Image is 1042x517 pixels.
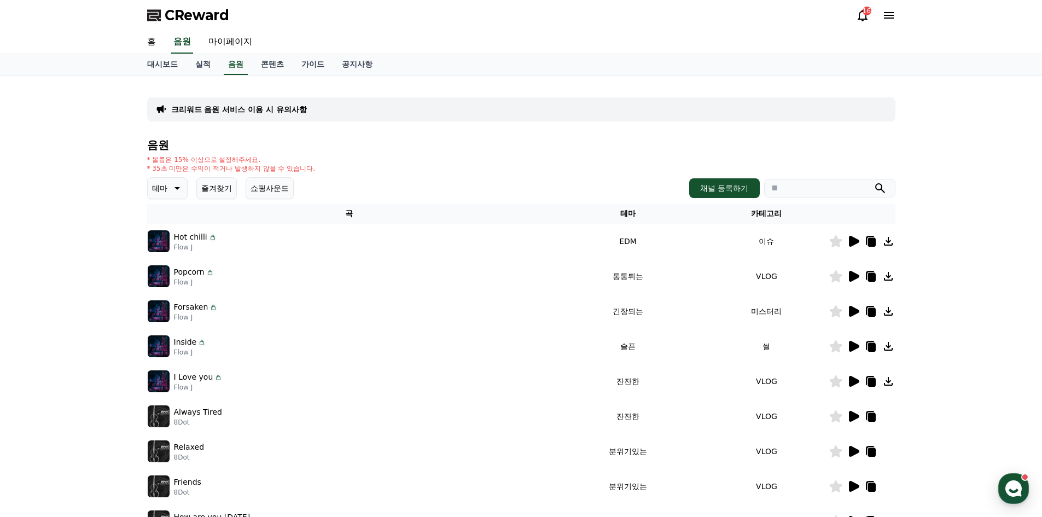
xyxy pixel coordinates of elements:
[174,406,222,418] p: Always Tired
[147,177,188,199] button: 테마
[174,278,214,287] p: Flow J
[293,54,333,75] a: 가이드
[148,370,170,392] img: music
[148,475,170,497] img: music
[165,7,229,24] span: CReward
[196,177,237,199] button: 즐겨찾기
[705,224,828,259] td: 이슈
[174,336,197,348] p: Inside
[705,259,828,294] td: VLOG
[551,469,705,504] td: 분위기있는
[138,31,165,54] a: 홈
[705,204,828,224] th: 카테고리
[689,178,759,198] button: 채널 등록하기
[152,181,167,196] p: 테마
[551,329,705,364] td: 슬픈
[174,266,205,278] p: Popcorn
[551,364,705,399] td: 잔잔한
[174,488,201,497] p: 8Dot
[147,155,316,164] p: * 볼륨은 15% 이상으로 설정해주세요.
[138,54,187,75] a: 대시보드
[174,231,207,243] p: Hot chilli
[174,301,208,313] p: Forsaken
[147,164,316,173] p: * 35초 미만은 수익이 적거나 발생하지 않을 수 있습니다.
[856,9,869,22] a: 16
[705,399,828,434] td: VLOG
[174,313,218,322] p: Flow J
[147,204,551,224] th: 곡
[148,440,170,462] img: music
[148,335,170,357] img: music
[174,243,217,252] p: Flow J
[863,7,871,15] div: 16
[174,418,222,427] p: 8Dot
[705,364,828,399] td: VLOG
[148,265,170,287] img: music
[174,348,207,357] p: Flow J
[174,383,223,392] p: Flow J
[187,54,219,75] a: 실적
[147,139,895,151] h4: 음원
[174,442,205,453] p: Relaxed
[551,204,705,224] th: 테마
[705,469,828,504] td: VLOG
[705,294,828,329] td: 미스터리
[174,371,213,383] p: I Love you
[705,329,828,364] td: 썰
[148,405,170,427] img: music
[224,54,248,75] a: 음원
[551,294,705,329] td: 긴장되는
[551,434,705,469] td: 분위기있는
[171,104,307,115] a: 크리워드 음원 서비스 이용 시 유의사항
[551,259,705,294] td: 통통튀는
[171,31,193,54] a: 음원
[551,224,705,259] td: EDM
[148,300,170,322] img: music
[705,434,828,469] td: VLOG
[551,399,705,434] td: 잔잔한
[147,7,229,24] a: CReward
[252,54,293,75] a: 콘텐츠
[333,54,381,75] a: 공지사항
[174,477,201,488] p: Friends
[148,230,170,252] img: music
[200,31,261,54] a: 마이페이지
[174,453,205,462] p: 8Dot
[246,177,294,199] button: 쇼핑사운드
